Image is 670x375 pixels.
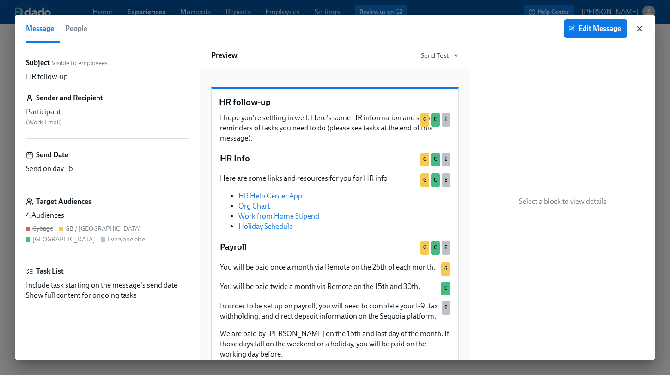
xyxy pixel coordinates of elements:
[36,150,68,160] h6: Send Date
[442,153,450,166] div: Used by Everyone else audience
[65,22,87,35] span: People
[26,210,189,221] div: 4 Audiences
[26,107,189,117] div: Participant
[420,153,429,166] div: Used by GB / India audience
[36,197,91,207] h6: Target Audiences
[36,93,103,103] h6: Sender and Recipient
[219,300,451,360] div: In order to be set up on payroll, you will need to complete your I-9, tax withholding, and direct...
[32,235,95,244] div: [GEOGRAPHIC_DATA]
[219,281,451,293] div: You will be paid twide a month via Remote on the 15th and 30th.C
[420,113,429,127] div: Used by GB / India audience
[564,19,627,38] button: Edit Message
[431,113,440,127] div: Used by Canada audience
[470,43,655,360] div: Select a block to view details
[441,282,450,295] div: Used by Canada audience
[219,172,451,233] div: Here are some links and resources for you for HR info HR Help Center App Org Chart Work from Home...
[26,22,54,35] span: Message
[26,58,50,68] label: Subject
[420,173,429,187] div: Used by GB / India audience
[421,51,459,60] button: Send Test
[32,224,53,233] div: Cybage
[26,280,189,290] div: Include task starting on the message's send date
[219,96,451,108] p: HR follow-up
[431,173,440,187] div: Used by Canada audience
[219,261,451,273] div: You will be paid once a month via Remote on the 25th of each month.G
[36,266,64,277] h6: Task List
[420,241,429,255] div: Used by GB / India audience
[211,50,238,61] h6: Preview
[219,112,451,144] div: I hope you're settling in well. Here's some HR information and some reminders of tasks you need t...
[442,241,450,255] div: Used by Everyone else audience
[26,290,189,301] div: Show full content for ongoing tasks
[219,152,451,166] div: HR InfoGCE
[107,235,145,244] div: Everyone else
[26,118,62,126] span: ( Work Email )
[65,224,141,233] div: GB / [GEOGRAPHIC_DATA]
[442,113,450,127] div: Used by Everyone else audience
[442,301,450,315] div: Used by Everyone else audience
[431,153,440,166] div: Used by Canada audience
[431,241,440,255] div: Used by Canada audience
[570,24,621,33] span: Edit Message
[219,240,451,254] div: PayrollGCE
[26,164,189,174] div: Send on day 16
[442,173,450,187] div: Used by Everyone else audience
[26,72,68,82] p: HR follow-up
[52,59,108,68] span: Visible to employees
[441,262,450,276] div: Used by GB / India audience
